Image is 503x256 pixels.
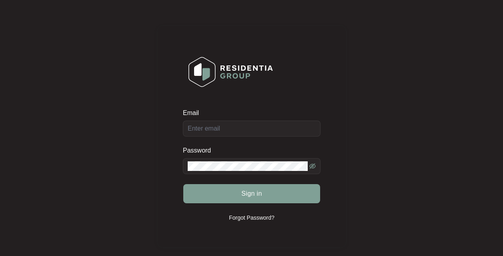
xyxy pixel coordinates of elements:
button: Sign in [183,184,320,203]
span: Sign in [241,189,262,198]
input: Password [188,161,308,171]
label: Password [183,147,217,155]
p: Forgot Password? [229,214,275,222]
input: Email [183,121,321,137]
label: Email [183,109,204,117]
span: eye-invisible [309,163,316,169]
img: Login Logo [183,52,278,92]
